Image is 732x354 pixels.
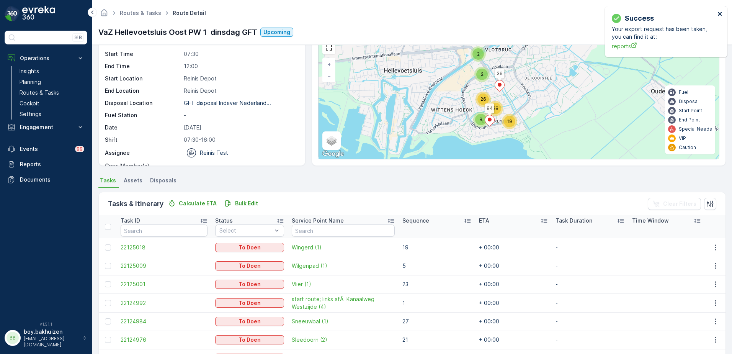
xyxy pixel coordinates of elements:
td: - [552,257,628,275]
p: Upcoming [263,28,290,36]
p: - [184,111,297,119]
a: Settings [16,109,87,120]
button: Clear Filters [648,198,701,210]
p: 23 [402,280,471,288]
div: BB [7,332,19,344]
p: Success [625,13,654,24]
p: Fuel [679,89,688,95]
p: 99 [77,146,83,152]
span: Tasks [100,177,116,184]
p: Documents [20,176,84,184]
span: 22124992 [121,299,208,307]
p: - [184,162,297,170]
p: Reports [20,161,84,168]
a: Reports [5,157,87,172]
span: Assets [124,177,142,184]
p: 07:30 [184,50,297,58]
p: Calculate ETA [179,200,217,207]
button: Calculate ETA [165,199,220,208]
a: Sleedoorn (2) [292,336,395,344]
p: boy.bakhuizen [24,328,79,336]
a: Wilgenpad (1) [292,262,395,270]
p: End Point [679,117,700,123]
a: Homepage [100,11,108,18]
button: To Doen [215,298,284,308]
a: Routes & Tasks [120,10,161,16]
button: Bulk Edit [221,199,261,208]
div: 2 [471,46,486,62]
p: Start Point [679,108,702,114]
td: + 00:00 [475,331,552,349]
p: Time Window [632,217,669,225]
button: To Doen [215,317,284,326]
p: Service Point Name [292,217,344,225]
p: Shift [105,136,181,144]
img: logo_dark-DEwI_e13.png [22,6,55,21]
p: To Doen [239,336,261,344]
a: Vlier (1) [292,280,395,288]
div: 2 [474,67,490,82]
div: Toggle Row Selected [105,244,111,251]
p: Events [20,145,70,153]
p: To Doen [239,280,261,288]
td: - [552,331,628,349]
p: Your export request has been taken, you can find it at: [612,25,715,41]
p: To Doen [239,299,261,307]
span: Disposals [150,177,176,184]
span: start route; links afÂ Kanaalweg Westzijde (4) [292,295,395,311]
p: 5 [402,262,471,270]
div: 28 [488,101,503,116]
p: Task ID [121,217,140,225]
p: Insights [20,67,39,75]
p: 19 [402,244,471,251]
p: Settings [20,110,41,118]
p: Tasks & Itinerary [108,198,163,209]
p: VaZ Hellevoetsluis Oost PW 1 dinsdag GFT [98,26,257,38]
button: Engagement [5,120,87,135]
a: Sneeuwbal (1) [292,318,395,325]
td: - [552,293,628,312]
a: Open this area in Google Maps (opens a new window) [320,149,346,159]
p: [DATE] [184,124,297,131]
span: 22124976 [121,336,208,344]
p: Clear Filters [663,200,696,208]
td: + 00:00 [475,257,552,275]
td: + 00:00 [475,312,552,331]
p: Start Time [105,50,181,58]
a: Layers [323,132,340,149]
button: To Doen [215,261,284,270]
button: Operations [5,51,87,66]
span: reports [612,42,715,50]
p: To Doen [239,318,261,325]
p: Date [105,124,181,131]
p: Special Needs [679,126,712,132]
a: 22125018 [121,244,208,251]
p: Cockpit [20,100,39,107]
td: + 00:00 [475,293,552,312]
div: 26 [475,92,491,107]
p: Routes & Tasks [20,89,59,97]
div: Toggle Row Selected [105,337,111,343]
p: Task Duration [556,217,592,225]
span: v 1.51.1 [5,322,87,326]
td: - [552,238,628,257]
button: To Doen [215,335,284,344]
a: Routes & Tasks [16,87,87,98]
div: 8 [473,112,489,127]
p: Assignee [105,149,130,157]
p: ETA [479,217,489,225]
img: Google [320,149,346,159]
a: 22124984 [121,318,208,325]
a: Cockpit [16,98,87,109]
span: Route Detail [171,9,208,17]
div: Toggle Row Selected [105,318,111,324]
td: + 00:00 [475,275,552,293]
a: 22125009 [121,262,208,270]
a: Wingerd (1) [292,244,395,251]
span: 8 [479,116,482,122]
